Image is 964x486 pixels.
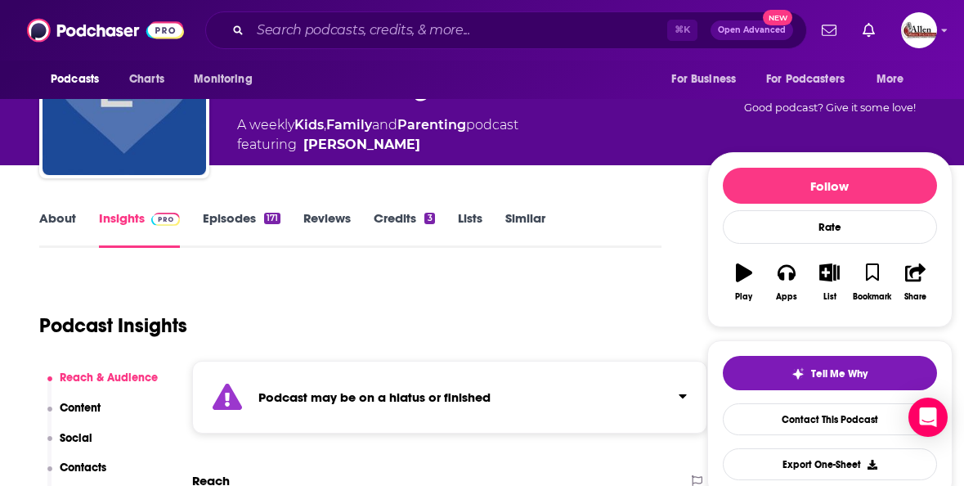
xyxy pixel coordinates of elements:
button: Follow [723,168,937,204]
span: Good podcast? Give it some love! [744,101,916,114]
button: Export One-Sheet [723,448,937,480]
div: Bookmark [853,292,891,302]
div: A weekly podcast [237,115,518,155]
a: Credits3 [374,210,434,248]
a: Show notifications dropdown [856,16,881,44]
a: Show notifications dropdown [815,16,843,44]
p: Contacts [60,461,106,475]
img: User Profile [901,12,937,48]
button: List [808,253,850,312]
div: Play [735,292,752,302]
div: Rate [723,210,937,244]
span: New [763,10,792,25]
button: Bookmark [851,253,894,312]
span: and [372,117,397,133]
div: Open Intercom Messenger [908,398,948,437]
button: open menu [182,64,273,95]
button: tell me why sparkleTell Me Why [723,356,937,390]
img: Podchaser - Follow, Share and Rate Podcasts [27,15,184,46]
button: Open AdvancedNew [711,20,793,40]
button: open menu [39,64,120,95]
h1: Podcast Insights [39,313,187,338]
div: 3 [424,213,434,224]
button: open menu [756,64,868,95]
div: [PERSON_NAME] [303,135,420,155]
p: Content [60,401,101,415]
span: For Business [671,68,736,91]
strong: Podcast may be on a hiatus or finished [258,389,491,405]
div: 171 [264,213,280,224]
span: Logged in as AllenMedia [901,12,937,48]
span: featuring [237,135,518,155]
div: Search podcasts, credits, & more... [205,11,807,49]
a: Kids [294,117,324,133]
button: Reach & Audience [47,371,159,401]
span: Monitoring [194,68,252,91]
section: Click to expand status details [192,361,707,434]
a: Charts [119,64,174,95]
span: Tell Me Why [811,367,868,380]
button: Show profile menu [901,12,937,48]
span: Podcasts [51,68,99,91]
a: Lists [458,210,482,248]
button: Share [894,253,936,312]
button: Apps [765,253,808,312]
button: open menu [865,64,925,95]
a: Similar [505,210,545,248]
button: Social [47,431,93,461]
p: Social [60,431,92,445]
img: tell me why sparkle [791,367,805,380]
span: Charts [129,68,164,91]
input: Search podcasts, credits, & more... [250,17,667,43]
a: Contact This Podcast [723,403,937,435]
span: , [324,117,326,133]
div: Share [904,292,926,302]
a: Family [326,117,372,133]
span: Open Advanced [718,26,786,34]
button: Content [47,401,101,431]
span: ⌘ K [667,20,697,41]
div: List [823,292,836,302]
div: Apps [776,292,797,302]
a: Reviews [303,210,351,248]
p: Reach & Audience [60,371,158,385]
span: More [877,68,904,91]
a: Episodes171 [203,210,280,248]
button: open menu [660,64,756,95]
img: Podchaser Pro [151,213,180,226]
span: For Podcasters [766,68,845,91]
a: InsightsPodchaser Pro [99,210,180,248]
a: About [39,210,76,248]
button: Play [723,253,765,312]
a: Parenting [397,117,466,133]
